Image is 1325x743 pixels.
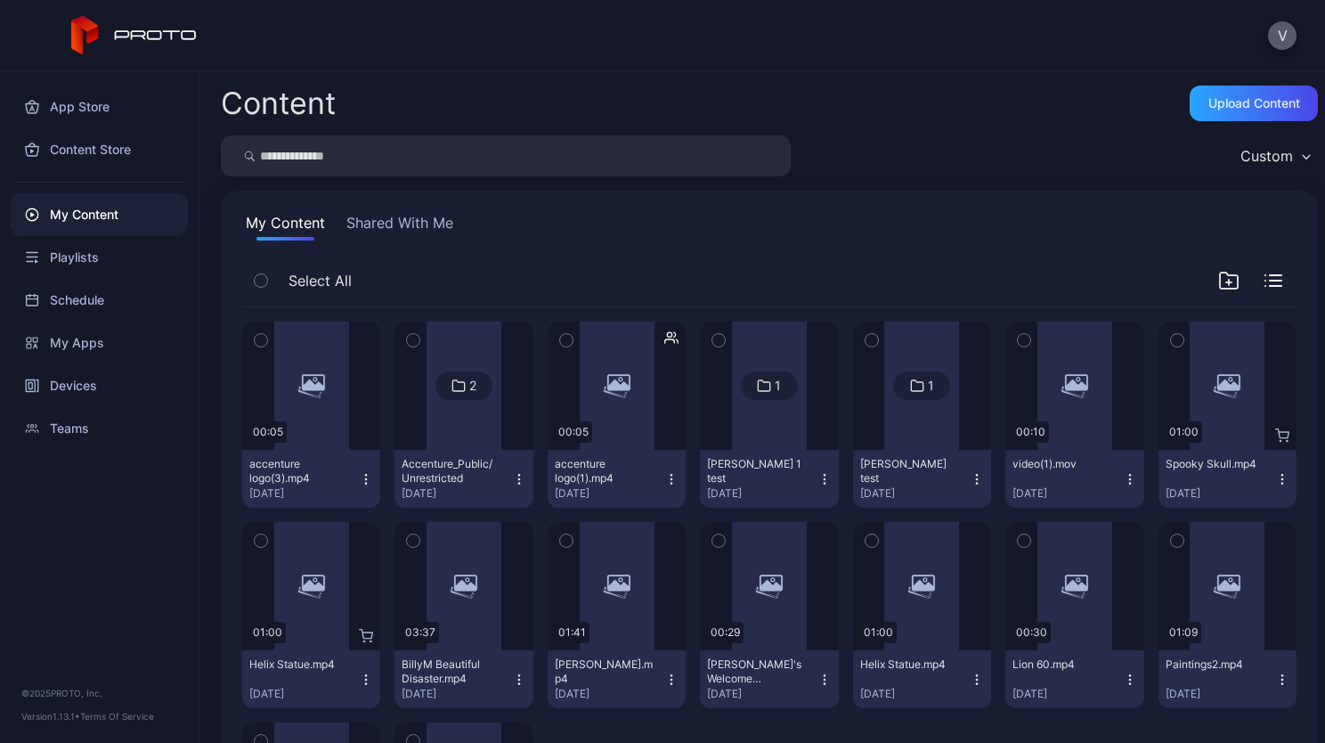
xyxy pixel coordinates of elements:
[11,236,188,279] a: Playlists
[249,457,347,486] div: accenture logo(3).mp4
[289,270,352,291] span: Select All
[700,450,838,508] button: [PERSON_NAME] 1 test[DATE]
[249,486,359,501] div: [DATE]
[860,687,970,701] div: [DATE]
[775,378,781,394] div: 1
[1012,457,1110,471] div: video(1).mov
[394,650,532,708] button: BillyM Beautiful Disaster.mp4[DATE]
[242,212,329,241] button: My Content
[1208,96,1300,110] div: Upload Content
[853,650,991,708] button: Helix Statue.mp4[DATE]
[707,657,805,686] div: David's Welcome Video.mp4
[402,457,500,486] div: Accenture_Public/Unrestricted
[1158,650,1297,708] button: Paintings2.mp4[DATE]
[469,378,476,394] div: 2
[11,86,188,128] a: App Store
[555,687,664,701] div: [DATE]
[1232,135,1318,176] button: Custom
[707,457,805,486] div: vivek 1 test
[860,457,958,486] div: Vivek test
[555,486,664,501] div: [DATE]
[1166,457,1264,471] div: Spooky Skull.mp4
[80,711,154,722] a: Terms Of Service
[555,457,653,486] div: accenture logo(1).mp4
[11,279,188,322] a: Schedule
[548,650,686,708] button: [PERSON_NAME].mp4[DATE]
[402,687,511,701] div: [DATE]
[402,486,511,501] div: [DATE]
[1005,650,1143,708] button: Lion 60.mp4[DATE]
[1012,486,1122,501] div: [DATE]
[1166,657,1264,672] div: Paintings2.mp4
[394,450,532,508] button: Accenture_Public/Unrestricted[DATE]
[249,687,359,701] div: [DATE]
[853,450,991,508] button: [PERSON_NAME] test[DATE]
[11,128,188,171] a: Content Store
[11,193,188,236] a: My Content
[242,450,380,508] button: accenture logo(3).mp4[DATE]
[700,650,838,708] button: [PERSON_NAME]'s Welcome Video.mp4[DATE]
[1166,687,1275,701] div: [DATE]
[249,657,347,672] div: Helix Statue.mp4
[242,650,380,708] button: Helix Statue.mp4[DATE]
[1190,86,1318,121] button: Upload Content
[1005,450,1143,508] button: video(1).mov[DATE]
[928,378,934,394] div: 1
[1158,450,1297,508] button: Spooky Skull.mp4[DATE]
[21,686,177,700] div: © 2025 PROTO, Inc.
[21,711,80,722] span: Version 1.13.1 •
[402,657,500,686] div: BillyM Beautiful Disaster.mp4
[1012,657,1110,672] div: Lion 60.mp4
[11,407,188,450] a: Teams
[1012,687,1122,701] div: [DATE]
[1166,486,1275,501] div: [DATE]
[860,657,958,672] div: Helix Statue.mp4
[11,322,188,364] a: My Apps
[707,687,817,701] div: [DATE]
[343,212,457,241] button: Shared With Me
[1268,21,1297,50] button: V
[221,88,336,118] div: Content
[11,364,188,407] a: Devices
[707,486,817,501] div: [DATE]
[1240,147,1293,165] div: Custom
[860,486,970,501] div: [DATE]
[548,450,686,508] button: accenture logo(1).mp4[DATE]
[555,657,653,686] div: BillyM Silhouette.mp4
